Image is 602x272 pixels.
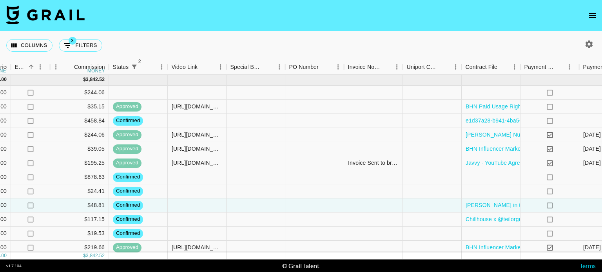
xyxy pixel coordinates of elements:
[50,170,109,184] div: $878.63
[585,8,600,23] button: open drawer
[83,76,86,83] div: $
[129,61,140,72] div: 2 active filters
[6,39,53,52] button: Select columns
[285,59,344,75] div: PO Number
[109,59,168,75] div: Status
[466,59,497,75] div: Contract File
[403,59,462,75] div: Uniport Contact Email
[113,216,143,223] span: confirmed
[69,37,76,45] span: 3
[509,61,520,73] button: Menu
[86,252,105,259] div: 3,842.52
[462,59,520,75] div: Contract File
[555,61,566,72] button: Sort
[439,61,450,72] button: Sort
[156,61,168,73] button: Menu
[113,103,141,110] span: approved
[466,215,542,223] a: Chillhouse x @teilorgrubbs.pdf
[344,59,403,75] div: Invoice Notes
[113,173,143,181] span: confirmed
[113,202,143,209] span: confirmed
[391,61,403,73] button: Menu
[466,117,589,124] a: e1d37a28-b941-4ba5-968b-36a72f049c28 (1).pdf
[50,128,109,142] div: $244.06
[348,159,399,167] div: Invoice Sent to brand
[172,243,222,251] div: https://www.instagram.com/p/DOOh7DWkRHJ/
[466,103,584,110] a: BHN Paid Usage Rights Agreement - Brand.pdf
[380,61,391,72] button: Sort
[466,131,580,139] a: [PERSON_NAME] Nutrition - @jordansara.pdf
[129,61,140,72] button: Show filters
[50,213,109,227] div: $117.15
[263,61,274,72] button: Sort
[348,59,380,75] div: Invoice Notes
[332,61,344,73] button: Menu
[113,159,141,167] span: approved
[198,61,209,72] button: Sort
[50,86,109,100] div: $244.06
[564,61,575,73] button: Menu
[230,59,263,75] div: Special Booking Type
[450,61,462,73] button: Menu
[87,68,105,73] div: money
[74,59,105,75] div: Commission
[113,187,143,195] span: confirmed
[520,59,579,75] div: Payment Sent
[26,61,37,72] button: Sort
[6,5,85,24] img: Grail Talent
[34,61,46,73] button: Menu
[583,145,601,153] div: 9/28/2025
[583,131,601,139] div: 9/28/2025
[227,59,285,75] div: Special Booking Type
[50,227,109,241] div: $19.53
[50,241,109,255] div: $219.66
[113,131,141,139] span: approved
[172,103,222,110] div: https://www.instagram.com/p/DOb6ttcEWga/
[215,61,227,73] button: Menu
[50,184,109,198] div: $24.41
[497,61,508,72] button: Sort
[583,243,601,251] div: 9/28/2025
[113,59,129,75] div: Status
[50,100,109,114] div: $35.15
[50,114,109,128] div: $458.84
[50,156,109,170] div: $195.25
[136,58,143,65] span: 2
[282,262,319,270] div: © Grail Talent
[466,159,596,167] a: Javvy - YouTube Agreement ([PERSON_NAME]).pdf
[11,59,50,75] div: Expenses: Remove Commission?
[172,159,222,167] div: https://www.youtube.com/watch?v=6Ko9BKXZWrE
[113,230,143,237] span: confirmed
[50,61,62,73] button: Menu
[113,244,141,251] span: approved
[274,61,285,73] button: Menu
[168,59,227,75] div: Video Link
[63,61,74,72] button: Sort
[50,198,109,213] div: $48.81
[15,59,26,75] div: Expenses: Remove Commission?
[113,145,141,153] span: approved
[319,61,330,72] button: Sort
[172,145,222,153] div: https://www.instagram.com/p/DOb6ttcEWga/
[86,76,105,83] div: 3,842.52
[140,61,150,72] button: Sort
[113,117,143,124] span: confirmed
[59,39,102,52] button: Show filters
[524,59,555,75] div: Payment Sent
[50,142,109,156] div: $39.05
[407,59,439,75] div: Uniport Contact Email
[289,59,319,75] div: PO Number
[172,59,198,75] div: Video Link
[583,159,601,167] div: 9/19/2025
[83,252,86,259] div: $
[6,263,22,268] div: v 1.7.104
[580,262,596,269] a: Terms
[172,131,222,139] div: https://www.instagram.com/reel/DOQ_6BsDwm_/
